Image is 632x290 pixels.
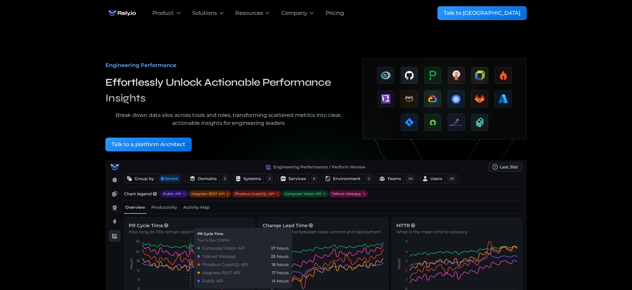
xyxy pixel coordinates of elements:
[105,75,352,106] h3: Effortlessly Unlock Actionable Performance Insights
[105,61,352,69] div: Engineering Performance
[105,138,192,151] a: Talk to a platform Architect
[112,141,185,148] div: Talk to a platform Architect
[105,7,139,20] img: Rely.io logo
[437,6,527,20] a: Talk to [GEOGRAPHIC_DATA]
[444,9,520,17] div: Talk to [GEOGRAPHIC_DATA]
[192,9,217,17] div: Solutions
[362,58,527,160] a: open lightbox
[105,7,139,20] a: home
[235,9,263,17] div: Resources
[152,9,174,17] div: Product
[326,9,344,17] a: Pricing
[105,111,352,127] div: Break down data silos across tools and roles, transforming scattered metrics into clear, actionab...
[281,9,307,17] div: Company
